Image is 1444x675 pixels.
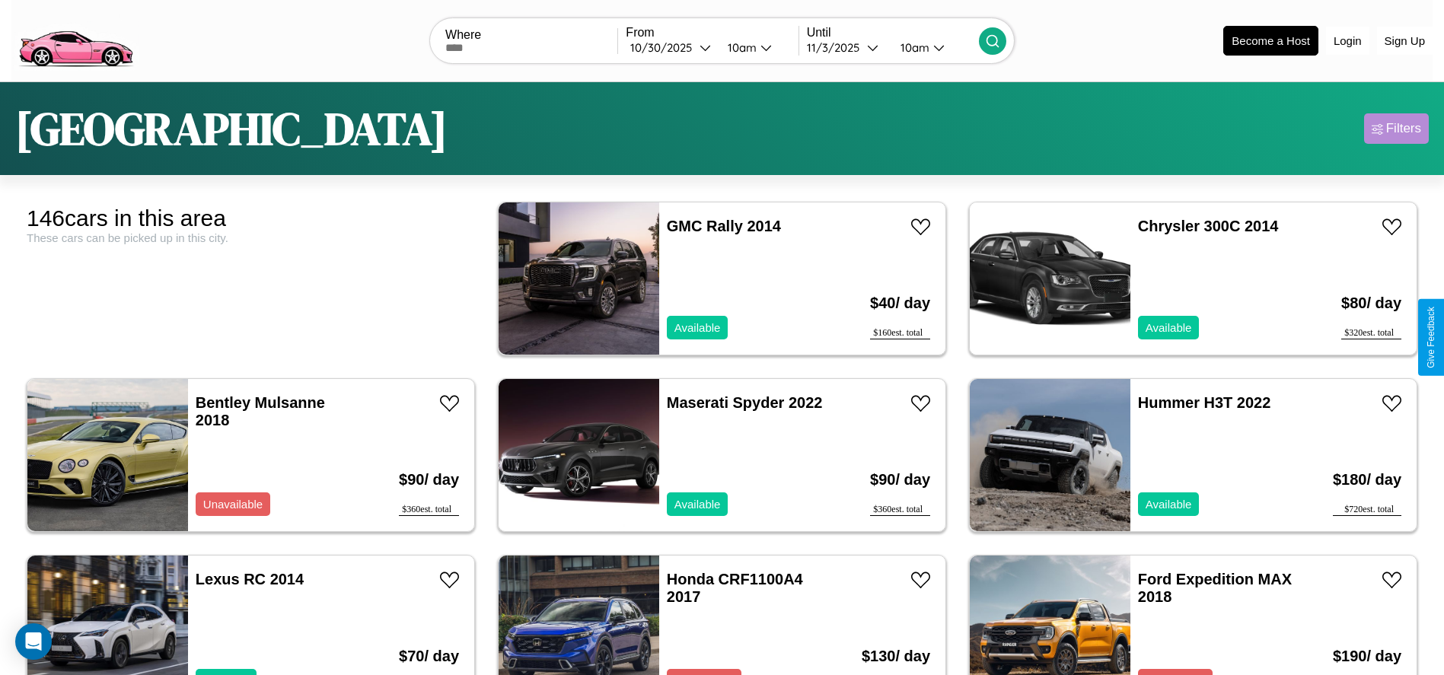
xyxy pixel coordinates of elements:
[870,279,930,327] h3: $ 40 / day
[667,218,781,234] a: GMC Rally 2014
[1138,218,1279,234] a: Chrysler 300C 2014
[1326,27,1369,55] button: Login
[716,40,798,56] button: 10am
[445,28,617,42] label: Where
[870,456,930,504] h3: $ 90 / day
[1138,394,1271,411] a: Hummer H3T 2022
[720,40,760,55] div: 10am
[667,394,823,411] a: Maserati Spyder 2022
[1146,494,1192,514] p: Available
[626,26,798,40] label: From
[1138,571,1292,605] a: Ford Expedition MAX 2018
[1386,121,1421,136] div: Filters
[27,231,475,244] div: These cars can be picked up in this city.
[630,40,700,55] div: 10 / 30 / 2025
[15,623,52,660] div: Open Intercom Messenger
[1146,317,1192,338] p: Available
[1364,113,1429,144] button: Filters
[203,494,263,514] p: Unavailable
[870,504,930,516] div: $ 360 est. total
[893,40,933,55] div: 10am
[1223,26,1318,56] button: Become a Host
[1333,504,1401,516] div: $ 720 est. total
[27,205,475,231] div: 146 cars in this area
[1377,27,1433,55] button: Sign Up
[15,97,448,160] h1: [GEOGRAPHIC_DATA]
[1341,279,1401,327] h3: $ 80 / day
[399,456,459,504] h3: $ 90 / day
[11,8,139,71] img: logo
[807,26,979,40] label: Until
[667,571,803,605] a: Honda CRF1100A4 2017
[870,327,930,339] div: $ 160 est. total
[1341,327,1401,339] div: $ 320 est. total
[399,504,459,516] div: $ 360 est. total
[196,571,304,587] a: Lexus RC 2014
[1333,456,1401,504] h3: $ 180 / day
[196,394,325,428] a: Bentley Mulsanne 2018
[626,40,716,56] button: 10/30/2025
[674,317,721,338] p: Available
[674,494,721,514] p: Available
[1426,307,1436,368] div: Give Feedback
[807,40,867,55] div: 11 / 3 / 2025
[888,40,979,56] button: 10am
